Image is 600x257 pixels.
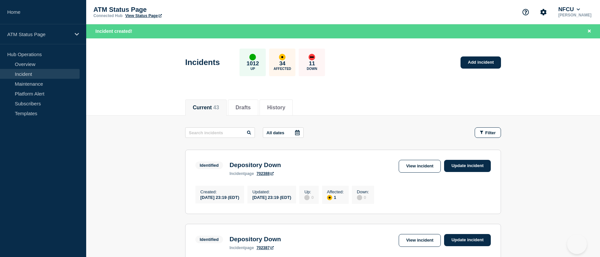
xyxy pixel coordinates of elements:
[267,105,285,111] button: History
[263,127,304,138] button: All dates
[485,130,496,135] span: Filter
[274,67,291,71] p: Affected
[195,161,223,169] span: Identified
[257,246,274,250] a: 702387
[230,171,245,176] span: incident
[327,195,332,200] div: affected
[200,189,239,194] p: Created :
[257,171,274,176] a: 702388
[125,13,162,18] a: View Status Page
[557,13,593,17] p: [PERSON_NAME]
[399,160,441,173] a: View incident
[585,28,593,35] button: Close banner
[357,194,369,200] div: 0
[279,60,286,67] p: 34
[252,194,291,200] div: [DATE] 23:19 (EDT)
[557,6,581,13] button: NFCU
[236,105,251,111] button: Drafts
[444,160,491,172] a: Update incident
[230,171,254,176] p: page
[230,246,254,250] p: page
[230,246,245,250] span: incident
[252,189,291,194] p: Updated :
[357,189,369,194] p: Down :
[250,67,255,71] p: Up
[95,29,132,34] span: Incident created!
[399,234,441,247] a: View incident
[230,236,281,243] h3: Depository Down
[266,130,284,135] p: All dates
[249,54,256,60] div: up
[567,234,587,254] iframe: Help Scout Beacon - Open
[304,189,313,194] p: Up :
[279,54,286,60] div: affected
[213,105,219,110] span: 43
[444,234,491,246] a: Update incident
[246,60,259,67] p: 1012
[304,195,310,200] div: disabled
[7,32,70,37] p: ATM Status Page
[93,13,123,18] p: Connected Hub
[230,161,281,169] h3: Depository Down
[309,60,315,67] p: 11
[200,194,239,200] div: [DATE] 23:19 (EDT)
[93,6,225,13] p: ATM Status Page
[195,236,223,243] span: Identified
[461,56,501,69] a: Add incident
[475,127,501,138] button: Filter
[327,189,344,194] p: Affected :
[185,58,220,67] h1: Incidents
[307,67,317,71] p: Down
[519,5,533,19] button: Support
[357,195,362,200] div: disabled
[304,194,313,200] div: 0
[309,54,315,60] div: down
[537,5,550,19] button: Account settings
[193,105,219,111] button: Current 43
[327,194,344,200] div: 1
[185,127,255,138] input: Search incidents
